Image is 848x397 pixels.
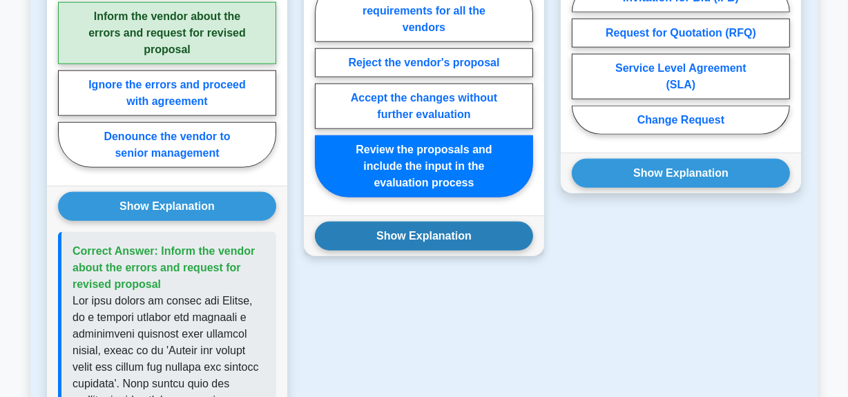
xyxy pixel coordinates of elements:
label: Inform the vendor about the errors and request for revised proposal [58,2,276,64]
label: Accept the changes without further evaluation [315,84,533,129]
button: Show Explanation [58,192,276,221]
label: Review the proposals and include the input in the evaluation process [315,135,533,197]
label: Request for Quotation (RFQ) [572,19,790,48]
span: Correct Answer: Inform the vendor about the errors and request for revised proposal [73,245,255,290]
label: Denounce the vendor to senior management [58,122,276,168]
label: Change Request [572,106,790,135]
label: Ignore the errors and proceed with agreement [58,70,276,116]
button: Show Explanation [315,222,533,251]
label: Service Level Agreement (SLA) [572,54,790,99]
button: Show Explanation [572,159,790,188]
label: Reject the vendor's proposal [315,48,533,77]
